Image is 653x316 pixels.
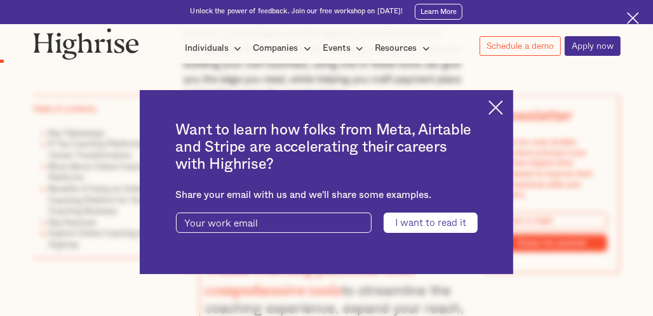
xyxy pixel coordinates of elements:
div: Unlock the power of feedback. Join our free workshop on [DATE]! [191,7,403,16]
input: I want to read it [384,213,477,232]
img: Cross icon [627,12,639,24]
div: Individuals [185,41,229,56]
img: Highrise logo [33,28,139,60]
div: Resources [375,41,417,56]
a: Schedule a demo [480,36,561,56]
div: Companies [253,41,315,56]
div: Resources [375,41,434,56]
div: Companies [253,41,299,56]
input: Your work email [176,213,372,232]
h2: Want to learn how folks from Meta, Airtable and Stripe are accelerating their careers with Highrise? [176,122,478,174]
a: Learn More [415,4,462,20]
div: Events [323,41,351,56]
a: Apply now [565,36,621,56]
div: Share your email with us and we'll share some examples. [176,189,478,201]
img: Cross icon [488,100,503,115]
form: current-ascender-blog-article-modal-form [176,213,478,232]
div: Events [323,41,367,56]
div: Individuals [185,41,245,56]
